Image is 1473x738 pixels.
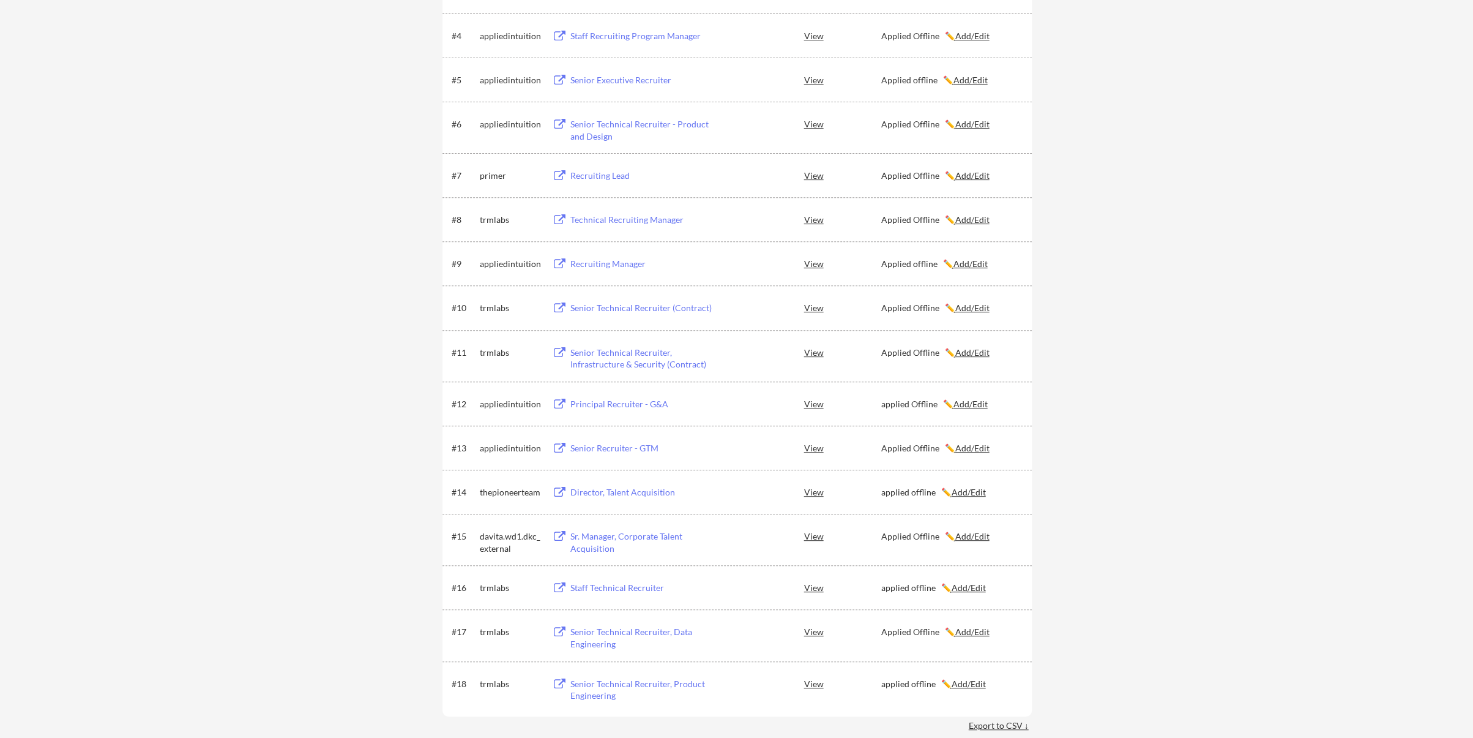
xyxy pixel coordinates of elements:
[881,302,1021,314] div: Applied Offline ✏️
[804,69,881,91] div: View
[955,170,990,181] u: Add/Edit
[804,576,881,598] div: View
[452,347,475,359] div: #11
[955,347,990,358] u: Add/Edit
[480,442,541,454] div: appliedintuition
[881,398,1021,410] div: applied Offline ✏️
[480,170,541,182] div: primer
[955,214,990,225] u: Add/Edit
[452,626,475,638] div: #17
[804,341,881,363] div: View
[480,398,541,410] div: appliedintuition
[953,258,988,269] u: Add/Edit
[881,74,1021,86] div: Applied offline ✏️
[804,208,881,230] div: View
[969,720,1032,732] div: Export to CSV ↓
[452,258,475,270] div: #9
[804,164,881,186] div: View
[480,118,541,130] div: appliedintuition
[570,170,722,182] div: Recruiting Lead
[881,626,1021,638] div: Applied Offline ✏️
[955,531,990,541] u: Add/Edit
[952,582,986,593] u: Add/Edit
[452,398,475,410] div: #12
[952,679,986,689] u: Add/Edit
[480,258,541,270] div: appliedintuition
[804,525,881,547] div: View
[804,620,881,642] div: View
[881,347,1021,359] div: Applied Offline ✏️
[452,30,475,42] div: #4
[953,399,988,409] u: Add/Edit
[452,74,475,86] div: #5
[881,258,1021,270] div: Applied offline ✏️
[452,530,475,543] div: #15
[480,214,541,226] div: trmlabs
[881,486,1021,499] div: applied offline ✏️
[570,678,722,702] div: Senior Technical Recruiter, Product Engineering
[804,437,881,459] div: View
[480,347,541,359] div: trmlabs
[955,627,990,637] u: Add/Edit
[804,24,881,47] div: View
[480,302,541,314] div: trmlabs
[570,214,722,226] div: Technical Recruiting Manager
[570,530,722,554] div: Sr. Manager, Corporate Talent Acquisition
[881,582,1021,594] div: applied offline ✏️
[480,678,541,690] div: trmlabs
[570,30,722,42] div: Staff Recruiting Program Manager
[570,486,722,499] div: Director, Talent Acquisition
[804,393,881,415] div: View
[804,113,881,135] div: View
[955,303,990,313] u: Add/Edit
[881,214,1021,226] div: Applied Offline ✏️
[881,530,1021,543] div: Applied Offline ✏️
[480,486,541,499] div: thepioneerteam
[570,347,722,371] div: Senior Technical Recruiter, Infrastructure & Security (Contract)
[570,582,722,594] div: Staff Technical Recruiter
[480,30,541,42] div: appliedintuition
[452,118,475,130] div: #6
[570,118,722,142] div: Senior Technical Recruiter - Product and Design
[452,214,475,226] div: #8
[804,252,881,274] div: View
[480,74,541,86] div: appliedintuition
[480,626,541,638] div: trmlabs
[480,530,541,554] div: davita.wd1.dkc_external
[570,398,722,410] div: Principal Recruiter - G&A
[452,582,475,594] div: #16
[881,118,1021,130] div: Applied Offline ✏️
[570,74,722,86] div: Senior Executive Recruiter
[955,31,990,41] u: Add/Edit
[570,302,722,314] div: Senior Technical Recruiter (Contract)
[955,119,990,129] u: Add/Edit
[953,75,988,85] u: Add/Edit
[881,30,1021,42] div: Applied Offline ✏️
[881,442,1021,454] div: Applied Offline ✏️
[804,481,881,503] div: View
[881,678,1021,690] div: applied offline ✏️
[452,170,475,182] div: #7
[955,443,990,453] u: Add/Edit
[570,442,722,454] div: Senior Recruiter - GTM
[452,486,475,499] div: #14
[452,442,475,454] div: #13
[452,678,475,690] div: #18
[570,258,722,270] div: Recruiting Manager
[952,487,986,497] u: Add/Edit
[480,582,541,594] div: trmlabs
[881,170,1021,182] div: Applied Offline ✏️
[804,296,881,318] div: View
[452,302,475,314] div: #10
[570,626,722,650] div: Senior Technical Recruiter, Data Engineering
[804,672,881,695] div: View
